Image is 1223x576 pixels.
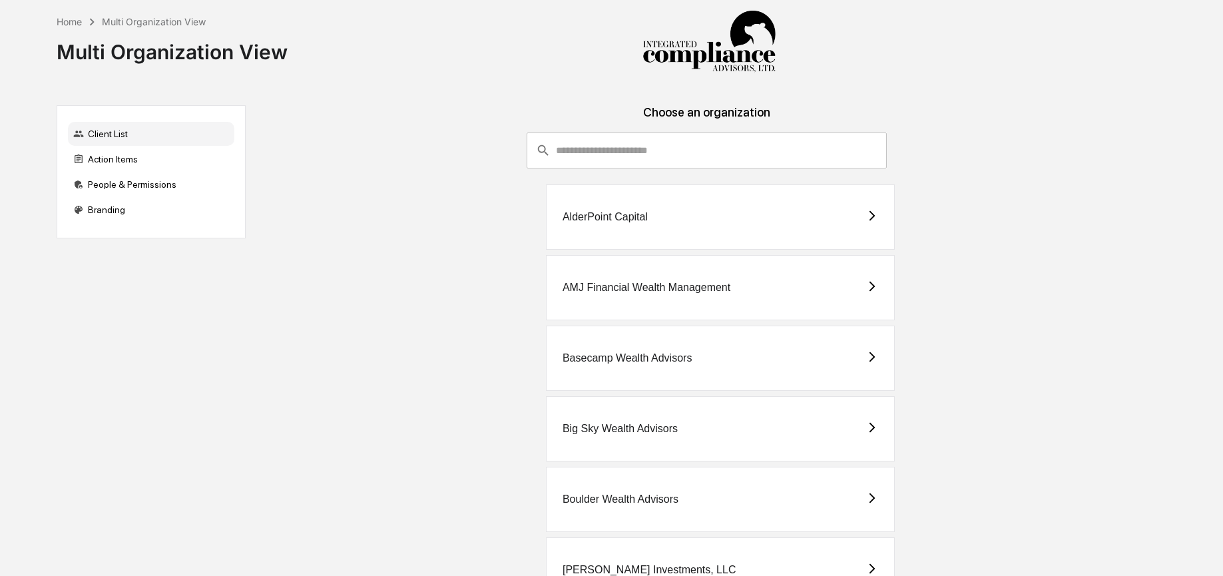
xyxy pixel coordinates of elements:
div: AMJ Financial Wealth Management [563,282,730,294]
div: Action Items [68,147,234,171]
div: Multi Organization View [102,16,206,27]
div: Basecamp Wealth Advisors [563,352,692,364]
div: Client List [68,122,234,146]
div: consultant-dashboard__filter-organizations-search-bar [527,133,887,168]
div: People & Permissions [68,172,234,196]
div: Branding [68,198,234,222]
div: Choose an organization [256,105,1157,133]
div: Multi Organization View [57,29,288,64]
div: Boulder Wealth Advisors [563,493,678,505]
div: AlderPoint Capital [563,211,648,223]
div: [PERSON_NAME] Investments, LLC [563,564,736,576]
div: Home [57,16,82,27]
img: Integrated Compliance Advisors [642,11,776,73]
div: Big Sky Wealth Advisors [563,423,678,435]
